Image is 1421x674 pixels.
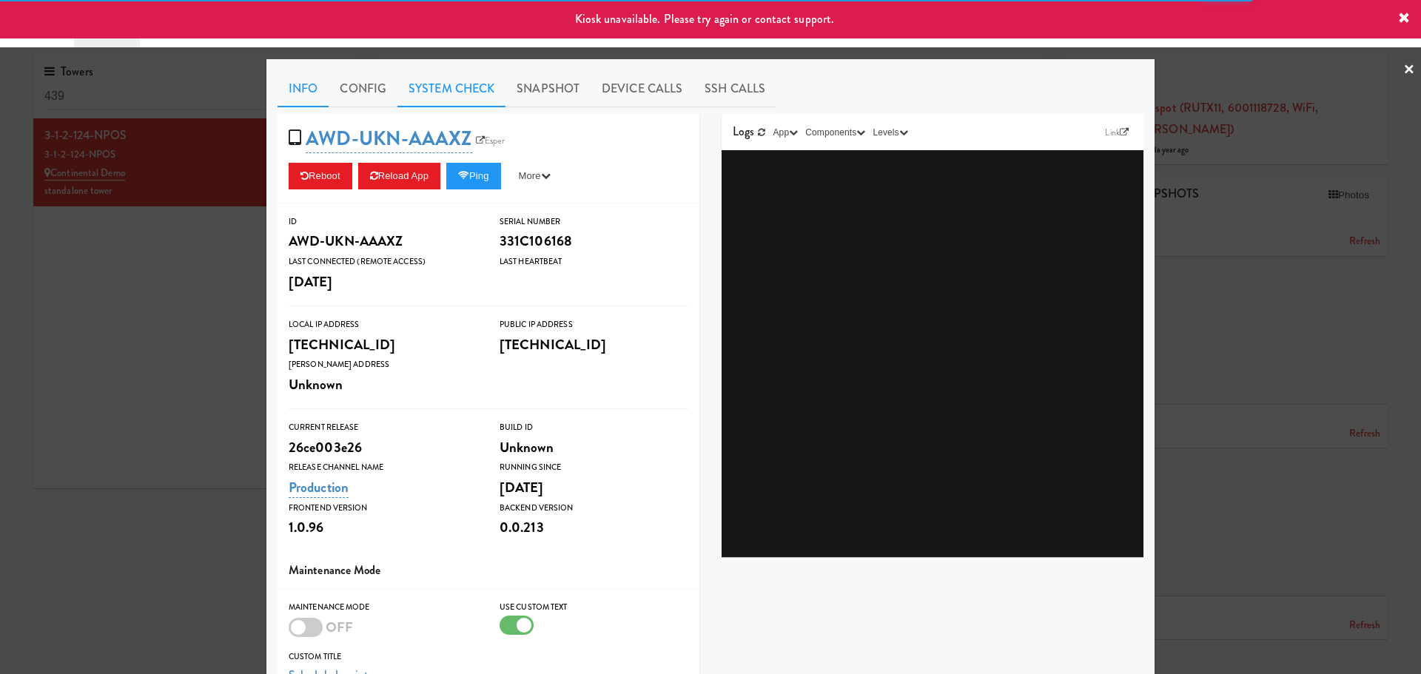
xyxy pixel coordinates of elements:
div: ID [289,215,477,229]
div: Use Custom Text [500,600,688,615]
div: Public IP Address [500,317,688,332]
a: AWD-UKN-AAAXZ [306,124,471,153]
div: Custom Title [289,650,688,664]
div: 0.0.213 [500,515,688,540]
button: Reload App [358,163,440,189]
span: Maintenance Mode [289,562,381,579]
a: SSH Calls [693,70,776,107]
button: Reboot [289,163,352,189]
button: More [507,163,562,189]
div: Serial Number [500,215,688,229]
div: 1.0.96 [289,515,477,540]
div: Last Heartbeat [500,255,688,269]
button: Components [802,125,869,140]
span: OFF [326,617,353,637]
div: Unknown [500,435,688,460]
div: Unknown [289,372,477,397]
div: Backend Version [500,501,688,516]
div: 26ce003e26 [289,435,477,460]
span: Logs [733,123,754,140]
div: 331C106168 [500,229,688,254]
div: Local IP Address [289,317,477,332]
button: App [770,125,802,140]
div: Running Since [500,460,688,475]
span: [DATE] [500,477,544,497]
div: Release Channel Name [289,460,477,475]
a: Esper [472,133,509,148]
button: Levels [869,125,911,140]
a: Snapshot [505,70,591,107]
div: Build Id [500,420,688,435]
div: AWD-UKN-AAAXZ [289,229,477,254]
a: × [1403,47,1415,93]
div: [TECHNICAL_ID] [500,332,688,357]
div: [TECHNICAL_ID] [289,332,477,357]
a: Device Calls [591,70,693,107]
button: Ping [446,163,501,189]
a: System Check [397,70,505,107]
a: Config [329,70,397,107]
div: [PERSON_NAME] Address [289,357,477,372]
div: Last Connected (Remote Access) [289,255,477,269]
span: Kiosk unavailable. Please try again or contact support. [575,10,835,27]
a: Link [1101,125,1132,140]
div: Maintenance Mode [289,600,477,615]
a: Production [289,477,349,498]
span: [DATE] [289,272,333,291]
div: Frontend Version [289,501,477,516]
div: Current Release [289,420,477,435]
a: Info [278,70,329,107]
